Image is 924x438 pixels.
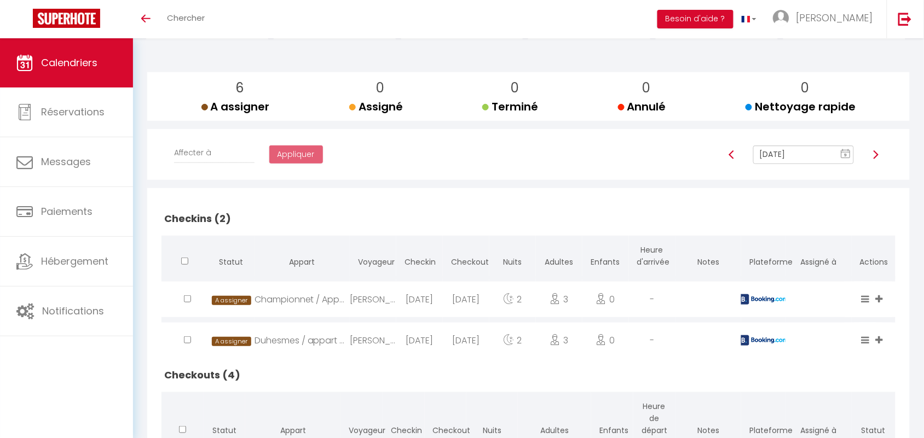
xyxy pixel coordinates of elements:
[41,56,97,69] span: Calendriers
[582,323,629,358] div: 0
[741,236,785,279] th: Plateforme
[212,296,251,305] span: A assigner
[727,150,736,159] img: arrow-left3.svg
[629,282,675,317] div: -
[350,282,396,317] div: [PERSON_NAME]
[42,304,104,318] span: Notifications
[582,282,629,317] div: 0
[219,256,243,267] span: Statut
[536,236,582,279] th: Adultes
[350,236,396,279] th: Voyageur
[746,99,856,114] span: Nettoyage rapide
[629,236,675,279] th: Heure d'arrivée
[289,256,315,267] span: Appart
[161,202,896,236] h2: Checkins (2)
[41,205,93,218] span: Paiements
[161,358,896,392] h2: Checkouts (4)
[489,236,536,279] th: Nuits
[845,153,847,157] text: 9
[9,4,42,37] button: Ouvrir le widget de chat LiveChat
[41,254,108,268] span: Hébergement
[396,236,443,279] th: Checkin
[773,10,789,26] img: ...
[210,78,270,98] p: 6
[201,99,270,114] span: A assigner
[349,99,403,114] span: Assigné
[443,236,489,279] th: Checkout
[491,78,538,98] p: 0
[396,282,443,317] div: [DATE]
[754,78,856,98] p: 0
[739,294,788,305] img: booking2.png
[443,282,489,317] div: [DATE]
[41,105,105,119] span: Réservations
[280,425,306,436] span: Appart
[212,337,251,346] span: A assigner
[536,323,582,358] div: 3
[482,99,538,114] span: Terminé
[443,323,489,358] div: [DATE]
[675,236,742,279] th: Notes
[33,9,100,28] img: Super Booking
[350,323,396,358] div: [PERSON_NAME]
[582,236,629,279] th: Enfants
[796,11,873,25] span: [PERSON_NAME]
[898,12,912,26] img: logout
[627,78,666,98] p: 0
[739,335,788,346] img: booking2.png
[269,145,323,164] button: Appliquer
[852,236,896,279] th: Actions
[255,323,350,358] div: Duhesmes / appart cosy Montmartre
[871,150,880,159] img: arrow-right3.svg
[212,425,236,436] span: Statut
[41,155,91,168] span: Messages
[489,282,536,317] div: 2
[536,282,582,317] div: 3
[753,145,854,164] input: Select Date
[167,12,205,24] span: Chercher
[396,323,443,358] div: [DATE]
[629,323,675,358] div: -
[786,236,852,279] th: Assigné à
[255,282,350,317] div: Championnet / Appart confort moderne près [GEOGRAPHIC_DATA]
[489,323,536,358] div: 2
[618,99,666,114] span: Annulé
[657,10,734,28] button: Besoin d'aide ?
[358,78,403,98] p: 0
